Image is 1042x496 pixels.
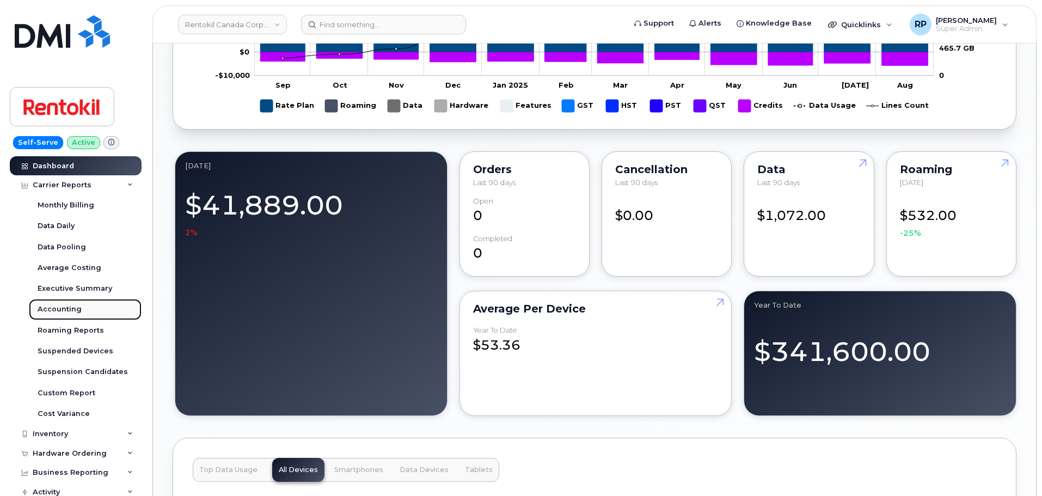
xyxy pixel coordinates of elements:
[473,304,719,313] div: Average per Device
[445,81,461,89] tspan: Dec
[820,14,900,35] div: Quicklinks
[185,162,437,170] div: August 2025
[473,235,576,263] div: 0
[729,13,819,34] a: Knowledge Base
[698,18,721,29] span: Alerts
[240,47,249,56] tspan: $0
[615,197,718,225] div: $0.00
[900,165,1003,174] div: Roaming
[627,13,682,34] a: Support
[500,95,551,117] g: Features
[842,81,869,89] tspan: [DATE]
[726,81,741,89] tspan: May
[260,95,929,117] g: Legend
[185,183,437,238] div: $41,889.00
[757,165,860,174] div: Data
[328,458,390,482] button: Smartphones
[754,323,1006,370] div: $341,600.00
[757,197,860,225] div: $1,072.00
[794,95,856,117] g: Data Usage
[746,18,812,29] span: Knowledge Base
[388,95,424,117] g: Data
[757,178,800,187] span: Last 90 days
[897,81,913,89] tspan: Aug
[333,81,347,89] tspan: Oct
[866,95,929,117] g: Lines Count
[473,178,516,187] span: Last 90 days
[493,81,528,89] tspan: Jan 2025
[615,178,658,187] span: Last 90 days
[393,458,455,482] button: Data Devices
[301,15,466,34] input: Find something...
[473,197,576,225] div: 0
[615,165,718,174] div: Cancellation
[900,178,923,187] span: [DATE]
[465,466,493,474] span: Tablets
[939,71,944,79] tspan: 0
[260,52,928,65] g: Credits
[473,165,576,174] div: Orders
[559,81,574,89] tspan: Feb
[215,71,250,79] tspan: -$10,000
[199,466,258,474] span: Top Data Usage
[841,20,881,29] span: Quicklinks
[275,81,291,89] tspan: Sep
[260,95,314,117] g: Rate Plan
[473,326,719,354] div: $53.36
[915,18,927,31] span: RP
[900,228,921,238] span: -25%
[473,197,493,205] div: Open
[900,197,1003,239] div: $532.00
[215,71,250,79] g: $0
[606,95,639,117] g: HST
[650,95,683,117] g: PST
[643,18,674,29] span: Support
[939,44,974,52] tspan: 465.7 GB
[670,81,684,89] tspan: Apr
[902,14,1016,35] div: Ryan Partack
[185,227,198,238] span: 2%
[936,25,997,33] span: Super Admin
[473,326,517,334] div: Year to Date
[389,81,404,89] tspan: Nov
[613,81,628,89] tspan: Mar
[178,15,287,34] a: Rentokil Canada Corporate
[738,95,783,117] g: Credits
[334,466,383,474] span: Smartphones
[434,95,489,117] g: Hardware
[325,95,377,117] g: Roaming
[473,235,512,243] div: completed
[193,458,264,482] button: Top Data Usage
[694,95,727,117] g: QST
[400,466,449,474] span: Data Devices
[458,458,499,482] button: Tablets
[562,95,595,117] g: GST
[754,301,1006,310] div: Year to Date
[783,81,797,89] tspan: Jun
[682,13,729,34] a: Alerts
[936,16,997,25] span: [PERSON_NAME]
